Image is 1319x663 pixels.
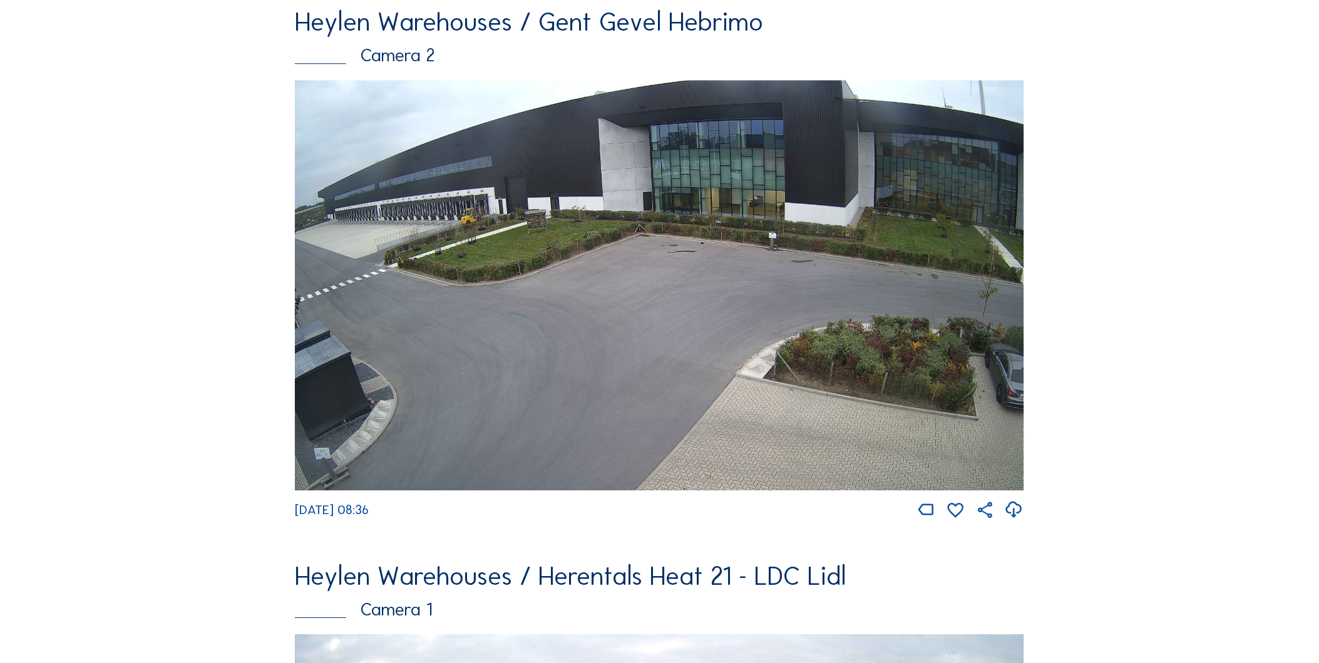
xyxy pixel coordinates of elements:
img: Image [295,80,1024,490]
div: Heylen Warehouses / Gent Gevel Hebrimo [295,9,1024,35]
div: Camera 1 [295,601,1024,619]
div: Heylen Warehouses / Herentals Heat 21 - LDC Lidl [295,564,1024,589]
span: [DATE] 08:36 [295,502,369,517]
div: Camera 2 [295,47,1024,65]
